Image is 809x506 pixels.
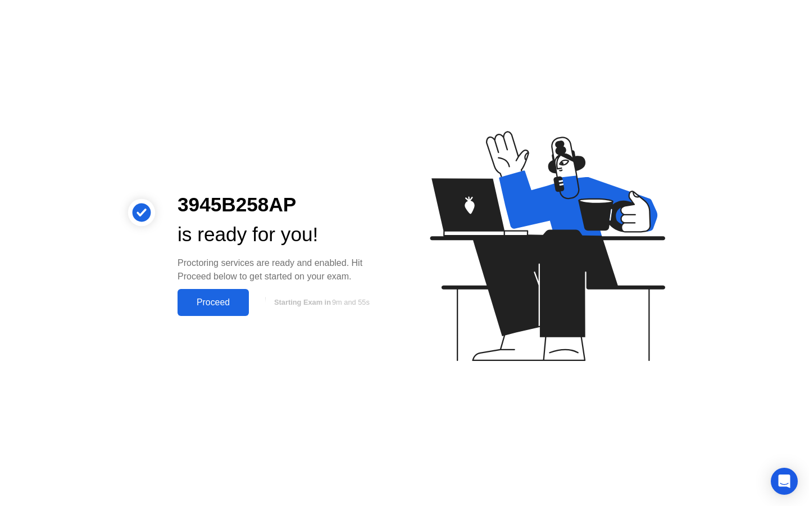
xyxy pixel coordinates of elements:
[178,289,249,316] button: Proceed
[254,292,387,313] button: Starting Exam in9m and 55s
[332,298,370,306] span: 9m and 55s
[178,220,387,250] div: is ready for you!
[181,297,246,308] div: Proceed
[771,468,798,495] div: Open Intercom Messenger
[178,190,387,220] div: 3945B258AP
[178,256,387,283] div: Proctoring services are ready and enabled. Hit Proceed below to get started on your exam.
